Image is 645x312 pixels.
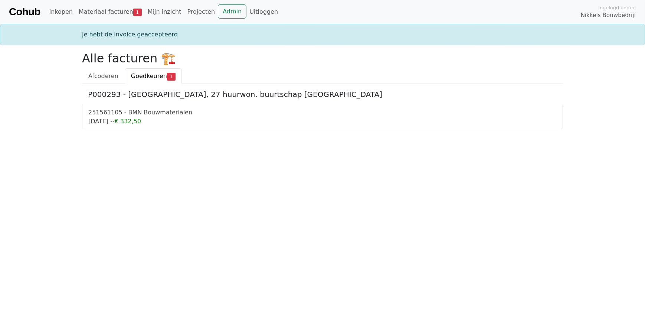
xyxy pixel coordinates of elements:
[82,68,125,84] a: Afcoderen
[112,118,141,125] span: -€ 332,50
[88,108,557,117] div: 251561105 - BMN Bouwmaterialen
[76,4,145,19] a: Materiaal facturen1
[246,4,281,19] a: Uitloggen
[46,4,75,19] a: Inkopen
[125,68,182,84] a: Goedkeuren1
[78,30,567,39] div: Je hebt de invoice geaccepteerd
[167,73,176,80] span: 1
[598,4,636,11] span: Ingelogd onder:
[145,4,184,19] a: Mijn inzicht
[133,9,142,16] span: 1
[184,4,218,19] a: Projecten
[9,3,40,21] a: Cohub
[88,117,557,126] div: [DATE] -
[581,11,636,20] span: Nikkels Bouwbedrijf
[218,4,246,19] a: Admin
[88,108,557,126] a: 251561105 - BMN Bouwmaterialen[DATE] --€ 332,50
[131,72,167,79] span: Goedkeuren
[82,51,563,65] h2: Alle facturen 🏗️
[88,72,118,79] span: Afcoderen
[88,90,557,99] h5: P000293 - [GEOGRAPHIC_DATA], 27 huurwon. buurtschap [GEOGRAPHIC_DATA]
